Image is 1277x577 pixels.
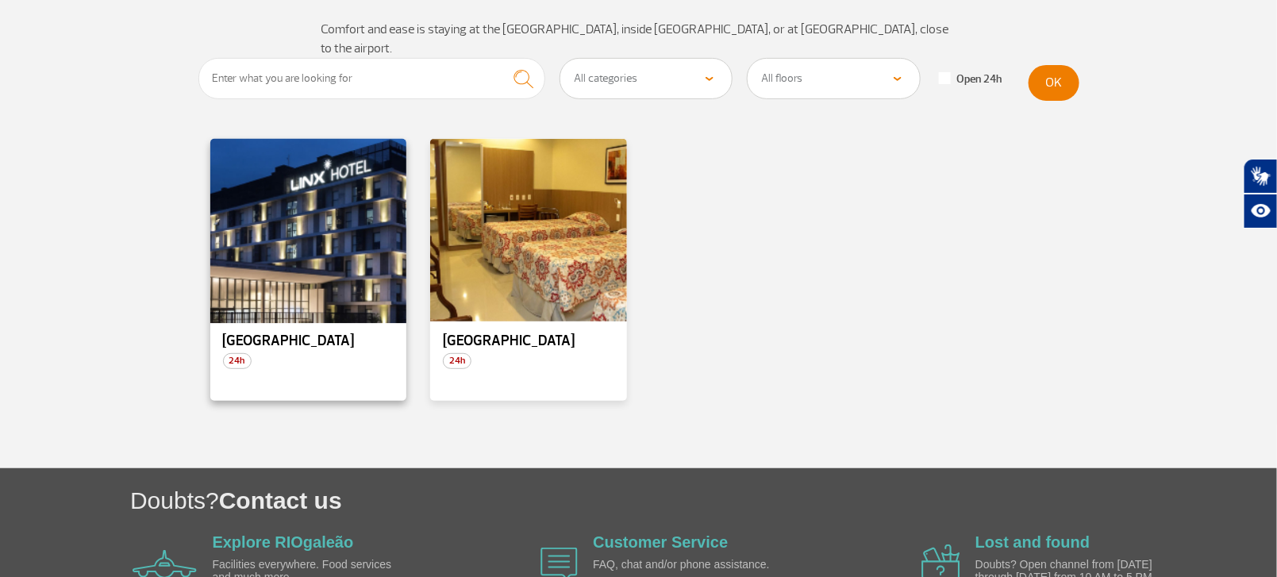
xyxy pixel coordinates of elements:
p: Comfort and ease is staying at the [GEOGRAPHIC_DATA], inside [GEOGRAPHIC_DATA], or at [GEOGRAPHIC... [321,20,956,58]
p: [GEOGRAPHIC_DATA] [223,333,394,349]
button: OK [1029,65,1079,101]
label: Open 24h [939,72,1002,87]
div: Plugin de acessibilidade da Hand Talk. [1244,159,1277,229]
span: Contact us [219,487,342,514]
span: 24h [223,353,252,369]
button: Abrir tradutor de língua de sinais. [1244,159,1277,194]
a: Lost and found [975,533,1090,551]
p: [GEOGRAPHIC_DATA] [443,333,614,349]
a: Explore RIOgaleão [213,533,354,551]
button: Abrir recursos assistivos. [1244,194,1277,229]
h1: Doubts? [130,484,1277,517]
span: 24h [443,353,471,369]
input: Enter what you are looking for [198,58,546,99]
p: FAQ, chat and/or phone assistance. [593,559,775,571]
a: Customer Service [593,533,728,551]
